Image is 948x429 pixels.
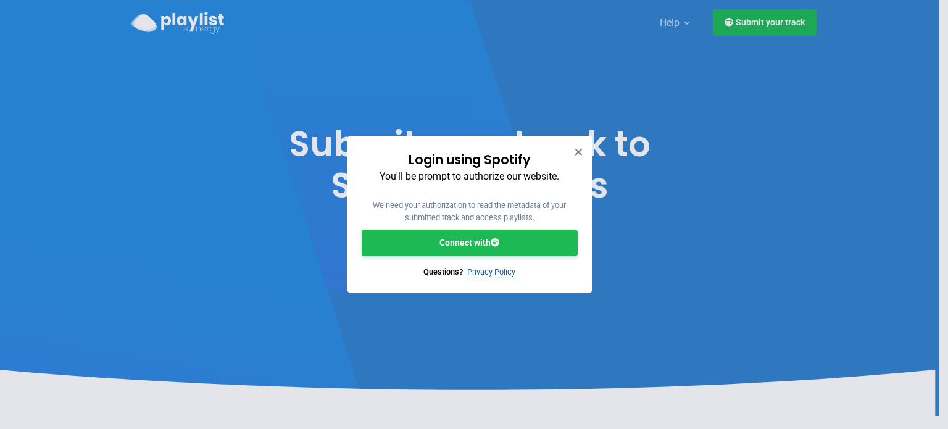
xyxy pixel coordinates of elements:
[362,199,578,225] p: We need your authorization to read the metadata of your submitted track and access playlists.
[467,267,515,277] a: Privacy Policy
[423,267,463,277] span: Questions?
[362,151,578,169] h3: Login using Spotify
[574,146,583,158] button: Close
[362,169,578,185] p: You'll be prompt to authorize our website.
[362,230,578,256] a: Connect with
